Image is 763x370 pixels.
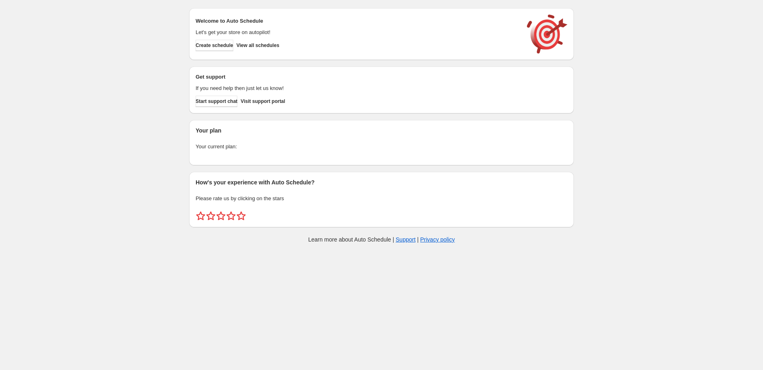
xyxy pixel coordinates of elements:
h2: How's your experience with Auto Schedule? [196,178,567,186]
p: If you need help then just let us know! [196,84,519,92]
h2: Welcome to Auto Schedule [196,17,519,25]
a: Privacy policy [420,236,455,243]
a: Support [396,236,416,243]
button: View all schedules [237,40,279,51]
span: View all schedules [237,42,279,49]
span: Visit support portal [241,98,285,105]
a: Visit support portal [241,96,285,107]
p: Learn more about Auto Schedule | | [308,235,455,244]
p: Please rate us by clicking on the stars [196,195,567,203]
p: Your current plan: [196,143,567,151]
h2: Your plan [196,126,567,135]
h2: Get support [196,73,519,81]
span: Start support chat [196,98,237,105]
p: Let's get your store on autopilot! [196,28,519,36]
button: Create schedule [196,40,233,51]
span: Create schedule [196,42,233,49]
a: Start support chat [196,96,237,107]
